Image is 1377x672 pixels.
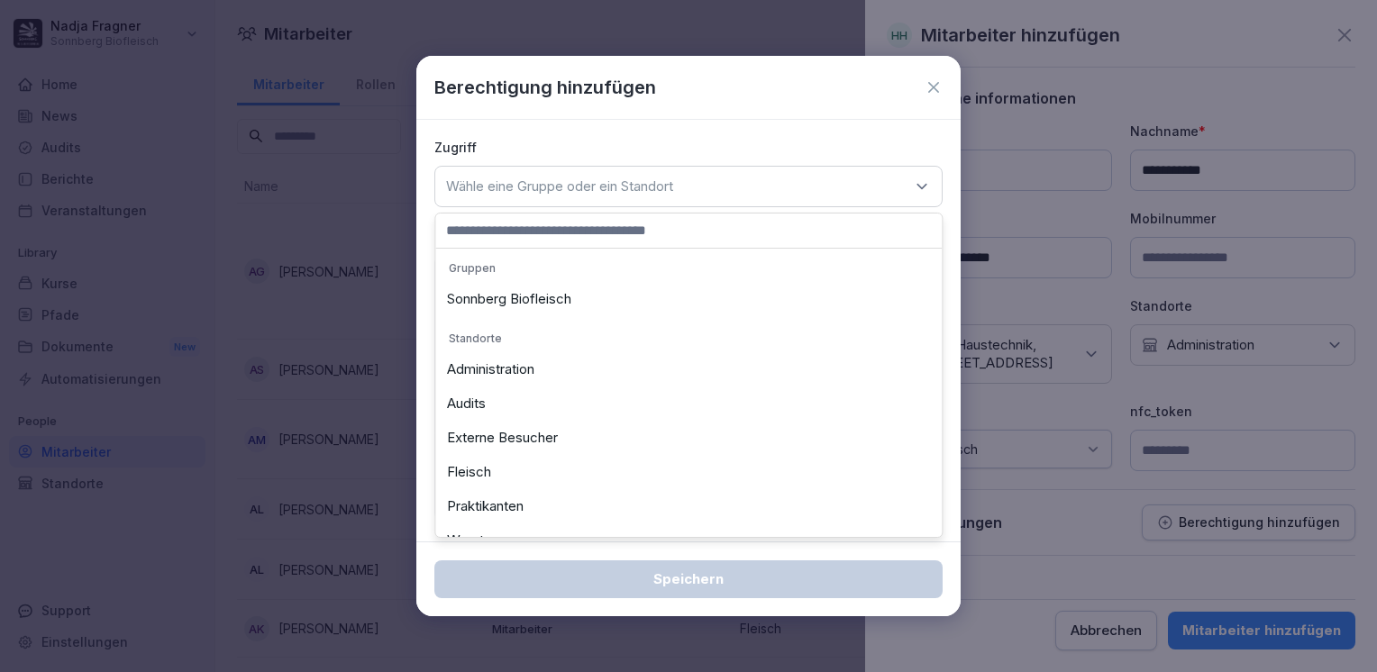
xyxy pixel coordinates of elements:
[434,560,943,598] button: Speichern
[440,523,937,558] div: Wurst
[440,489,937,523] div: Praktikanten
[440,455,937,489] div: Fleisch
[440,421,937,455] div: Externe Besucher
[434,74,656,101] p: Berechtigung hinzufügen
[440,386,937,421] div: Audits
[440,253,937,282] p: Gruppen
[449,569,928,589] div: Speichern
[446,177,673,195] p: Wähle eine Gruppe oder ein Standort
[440,352,937,386] div: Administration
[440,323,937,352] p: Standorte
[434,138,943,157] p: Zugriff
[440,282,937,316] div: Sonnberg Biofleisch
